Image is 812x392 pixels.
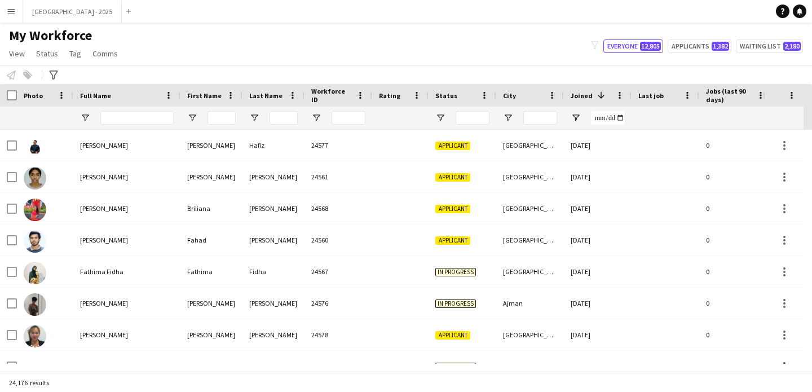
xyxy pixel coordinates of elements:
span: First Name [187,91,222,100]
div: [PERSON_NAME] [180,288,242,319]
div: Ajman [496,288,564,319]
img: Fahad Hassan [24,230,46,253]
span: Applicant [435,205,470,213]
span: 1,382 [712,42,729,51]
span: Status [36,49,58,59]
span: Applicant [435,331,470,340]
img: Fayiz Mohamed [24,293,46,316]
div: 0 [699,256,773,287]
div: 0 [699,319,773,350]
div: 24578 [304,319,372,350]
span: hajer [DEMOGRAPHIC_DATA] [80,362,164,371]
span: Fathima Fidha [80,267,123,276]
div: Briliana [180,193,242,224]
div: 24560 [304,224,372,256]
div: 24561 [304,161,372,192]
div: [PERSON_NAME] [242,161,304,192]
div: hajer [180,351,242,382]
button: Open Filter Menu [503,113,513,123]
div: [PERSON_NAME] [180,161,242,192]
input: Full Name Filter Input [100,111,174,125]
div: [PERSON_NAME] [242,288,304,319]
img: Aya Mahmoud [24,167,46,190]
span: Applicant [435,142,470,150]
img: Briliana Rocha [24,199,46,221]
span: My Workforce [9,27,92,44]
img: Fritzie Domingo [24,325,46,347]
input: Last Name Filter Input [270,111,298,125]
span: Jobs (last 90 days) [706,87,752,104]
span: [PERSON_NAME] [80,173,128,181]
img: Abdullah Hafiz [24,135,46,158]
div: [DATE] [564,193,632,224]
button: Open Filter Menu [249,113,259,123]
button: Open Filter Menu [311,113,321,123]
button: Open Filter Menu [80,113,90,123]
span: 2,180 [783,42,801,51]
span: Photo [24,91,43,100]
div: Hafiz [242,130,304,161]
span: In progress [435,268,476,276]
div: [DATE] [564,319,632,350]
input: First Name Filter Input [208,111,236,125]
span: [PERSON_NAME] [80,236,128,244]
div: [DATE] [564,351,632,382]
div: 0 [699,193,773,224]
a: Status [32,46,63,61]
div: [PERSON_NAME] [242,224,304,256]
button: [GEOGRAPHIC_DATA] - 2025 [23,1,122,23]
a: Tag [65,46,86,61]
div: 0 [699,288,773,319]
div: [PERSON_NAME] [242,319,304,350]
span: Last job [638,91,664,100]
div: [DEMOGRAPHIC_DATA] [242,351,304,382]
div: [PERSON_NAME] [180,319,242,350]
span: Applicant [435,236,470,245]
div: [GEOGRAPHIC_DATA] [496,130,564,161]
div: 24567 [304,256,372,287]
span: [PERSON_NAME] [80,299,128,307]
div: [DATE] [564,224,632,256]
div: [DATE] [564,130,632,161]
button: Open Filter Menu [571,113,581,123]
span: 12,805 [640,42,661,51]
div: [GEOGRAPHIC_DATA] [496,193,564,224]
input: Workforce ID Filter Input [332,111,365,125]
input: City Filter Input [523,111,557,125]
input: Status Filter Input [456,111,489,125]
span: City [503,91,516,100]
div: [DATE] [564,288,632,319]
div: 24576 [304,288,372,319]
div: [GEOGRAPHIC_DATA] [496,224,564,256]
div: 0 [699,224,773,256]
a: View [5,46,29,61]
a: Comms [88,46,122,61]
div: 0 [699,161,773,192]
div: [PERSON_NAME] [180,130,242,161]
img: Fathima Fidha [24,262,46,284]
input: Joined Filter Input [591,111,625,125]
div: [GEOGRAPHIC_DATA] [496,319,564,350]
div: [GEOGRAPHIC_DATA] [496,256,564,287]
div: Fathima [180,256,242,287]
span: Joined [571,91,593,100]
div: Fahad [180,224,242,256]
div: [DATE] [564,256,632,287]
div: [PERSON_NAME] [242,193,304,224]
span: In progress [435,299,476,308]
span: Last Name [249,91,283,100]
button: Open Filter Menu [435,113,445,123]
span: [PERSON_NAME] [80,331,128,339]
app-action-btn: Advanced filters [47,68,60,82]
button: Open Filter Menu [187,113,197,123]
button: Everyone12,805 [603,39,663,53]
span: Comms [92,49,118,59]
div: 0 [699,130,773,161]
span: [PERSON_NAME] [80,204,128,213]
span: Applicant [435,173,470,182]
span: Status [435,91,457,100]
div: Fidha [242,256,304,287]
div: 24568 [304,193,372,224]
span: Rating [379,91,400,100]
div: [DATE] [564,161,632,192]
